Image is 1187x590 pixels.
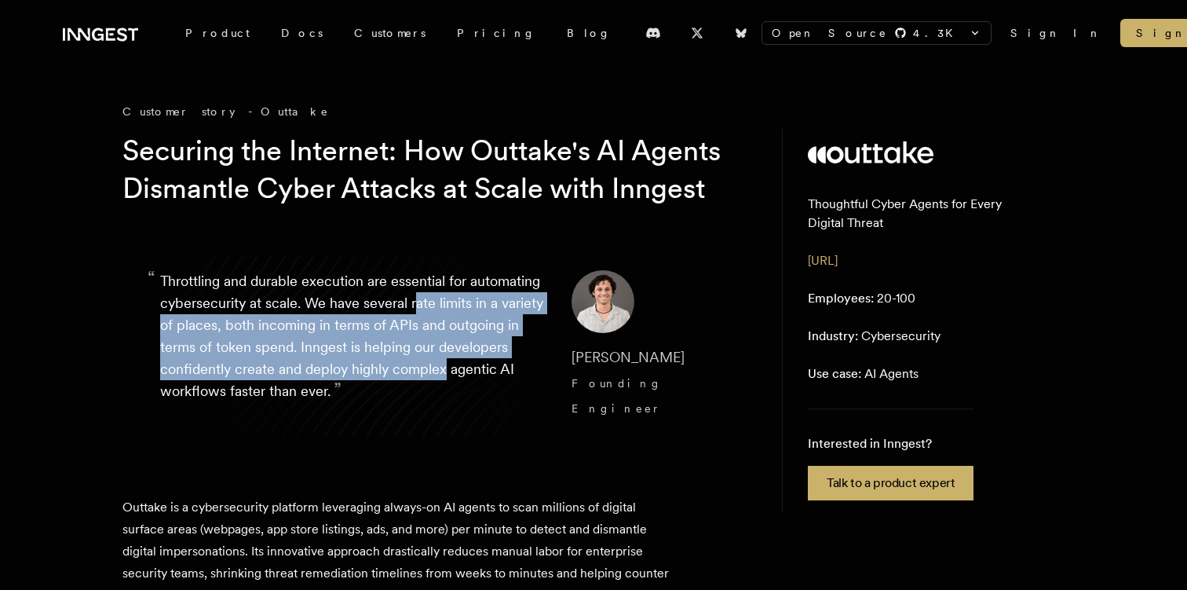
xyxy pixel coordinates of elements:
span: Open Source [772,25,888,41]
a: Discord [636,20,670,46]
span: Founding Engineer [572,377,663,415]
a: [URL] [808,253,838,268]
h1: Securing the Internet: How Outtake's AI Agents Dismantle Cyber Attacks at Scale with Inngest [122,132,725,207]
div: Customer story - Outtake [122,104,751,119]
a: Customers [338,19,441,47]
span: Employees: [808,291,874,306]
span: [PERSON_NAME] [572,349,685,365]
img: Outtake's logo [808,141,933,163]
div: Product [170,19,265,47]
p: Thoughtful Cyber Agents for Every Digital Threat [808,195,1039,233]
span: Use case: [808,366,861,381]
a: Docs [265,19,338,47]
p: Throttling and durable execution are essential for automating cybersecurity at scale. We have sev... [160,270,546,421]
a: Bluesky [724,20,758,46]
span: “ [148,273,155,283]
a: Pricing [441,19,551,47]
a: Blog [551,19,626,47]
p: Interested in Inngest? [808,434,973,453]
span: ” [334,378,341,401]
span: 4.3 K [913,25,962,41]
img: Image of Diego Escobedo [572,270,634,333]
span: Industry: [808,328,858,343]
p: Cybersecurity [808,327,940,346]
a: Talk to a product expert [808,466,973,500]
p: AI Agents [808,365,919,383]
a: Sign In [1010,25,1101,41]
p: 20-100 [808,289,915,308]
a: X [680,20,714,46]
